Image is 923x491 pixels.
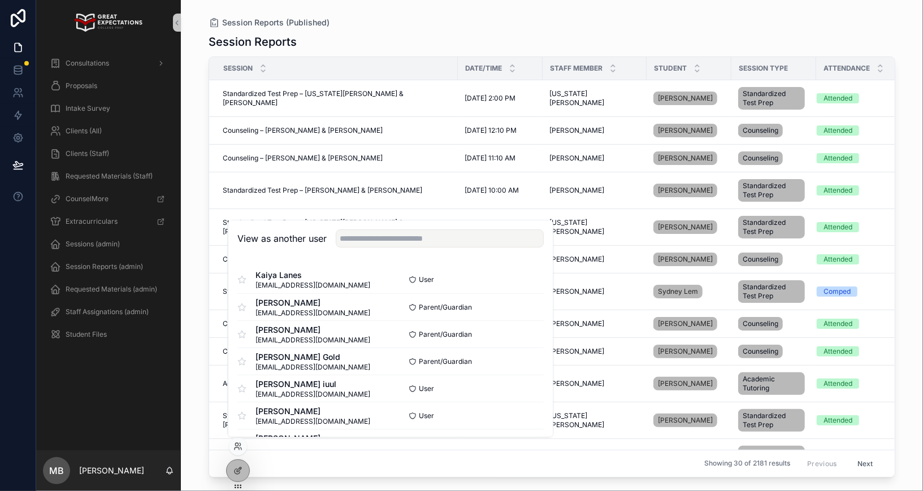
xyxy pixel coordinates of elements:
[419,330,472,339] span: Parent/Guardian
[743,319,778,328] span: Counseling
[66,127,102,136] span: Clients (All)
[43,189,174,209] a: CounselMore
[653,92,717,105] a: [PERSON_NAME]
[743,218,800,236] span: Standardized Test Prep
[66,262,143,271] span: Session Reports (admin)
[43,257,174,277] a: Session Reports (admin)
[255,308,370,318] span: [EMAIL_ADDRESS][DOMAIN_NAME]
[43,211,174,232] a: Extracurriculars
[255,433,370,444] span: [PERSON_NAME]
[743,255,778,264] span: Counseling
[223,186,451,195] a: Standardized Test Prep – [PERSON_NAME] & [PERSON_NAME]
[824,319,852,329] div: Attended
[658,416,713,425] span: [PERSON_NAME]
[738,149,809,167] a: Counseling
[743,411,800,429] span: Standardized Test Prep
[255,336,370,345] span: [EMAIL_ADDRESS][DOMAIN_NAME]
[817,415,896,425] a: Attended
[743,126,778,135] span: Counseling
[817,379,896,389] a: Attended
[419,303,472,312] span: Parent/Guardian
[209,34,297,50] h1: Session Reports
[658,379,713,388] span: [PERSON_NAME]
[465,186,536,195] a: [DATE] 10:00 AM
[465,64,502,73] span: Date/Time
[549,126,604,135] span: [PERSON_NAME]
[550,64,603,73] span: Staff Member
[66,285,157,294] span: Requested Materials (admin)
[223,347,451,356] a: Counseling – [PERSON_NAME] & [PERSON_NAME]
[223,154,383,163] span: Counseling – [PERSON_NAME] & [PERSON_NAME]
[743,347,778,356] span: Counseling
[223,64,253,73] span: Session
[653,220,717,234] a: [PERSON_NAME]
[654,64,687,73] span: Student
[255,390,370,399] span: [EMAIL_ADDRESS][DOMAIN_NAME]
[255,281,370,290] span: [EMAIL_ADDRESS][DOMAIN_NAME]
[738,250,809,268] a: Counseling
[658,255,713,264] span: [PERSON_NAME]
[49,464,64,477] span: MB
[738,121,809,140] a: Counseling
[465,126,536,135] a: [DATE] 12:10 PM
[43,302,174,322] a: Staff Assignations (admin)
[419,384,434,393] span: User
[255,324,370,336] span: [PERSON_NAME]
[465,94,536,103] a: [DATE] 2:00 PM
[223,218,451,236] a: Standardized Test Prep – [US_STATE][PERSON_NAME] & [PERSON_NAME]
[223,126,383,135] span: Counseling – [PERSON_NAME] & [PERSON_NAME]
[549,154,640,163] a: [PERSON_NAME]
[43,234,174,254] a: Sessions (admin)
[66,217,118,226] span: Extracurriculars
[223,89,451,107] a: Standardized Test Prep – [US_STATE][PERSON_NAME] & [PERSON_NAME]
[549,287,640,296] a: [PERSON_NAME]
[704,459,790,468] span: Showing 30 of 2181 results
[255,270,370,281] span: Kaiya Lanes
[653,375,725,393] a: [PERSON_NAME]
[549,319,604,328] span: [PERSON_NAME]
[653,253,717,266] a: [PERSON_NAME]
[43,144,174,164] a: Clients (Staff)
[653,345,717,358] a: [PERSON_NAME]
[738,85,809,112] a: Standardized Test Prep
[653,218,725,236] a: [PERSON_NAME]
[743,283,800,301] span: Standardized Test Prep
[43,76,174,96] a: Proposals
[549,287,604,296] span: [PERSON_NAME]
[549,379,604,388] span: [PERSON_NAME]
[549,89,640,107] a: [US_STATE][PERSON_NAME]
[653,317,717,331] a: [PERSON_NAME]
[223,379,408,388] span: Academic Tutoring – [PERSON_NAME] & [PERSON_NAME]
[653,121,725,140] a: [PERSON_NAME]
[850,455,881,472] button: Next
[66,149,109,158] span: Clients (Staff)
[824,64,870,73] span: Attendance
[237,232,327,245] h2: View as another user
[817,319,896,329] a: Attended
[43,279,174,299] a: Requested Materials (admin)
[465,94,515,103] span: [DATE] 2:00 PM
[658,319,713,328] span: [PERSON_NAME]
[824,93,852,103] div: Attended
[824,185,852,195] div: Attended
[255,379,370,390] span: [PERSON_NAME] iuul
[43,324,174,345] a: Student Files
[817,346,896,357] a: Attended
[738,278,809,305] a: Standardized Test Prep
[824,415,852,425] div: Attended
[817,125,896,136] a: Attended
[824,222,852,232] div: Attended
[465,154,515,163] span: [DATE] 11:10 AM
[738,407,809,434] a: Standardized Test Prep
[223,319,451,328] a: Counseling – [PERSON_NAME] & [PERSON_NAME]
[66,81,97,90] span: Proposals
[549,319,640,328] a: [PERSON_NAME]
[653,151,717,165] a: [PERSON_NAME]
[549,218,640,236] a: [US_STATE][PERSON_NAME]
[738,342,809,360] a: Counseling
[223,186,422,195] span: Standardized Test Prep – [PERSON_NAME] & [PERSON_NAME]
[223,347,383,356] span: Counseling – [PERSON_NAME] & [PERSON_NAME]
[549,379,640,388] a: [PERSON_NAME]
